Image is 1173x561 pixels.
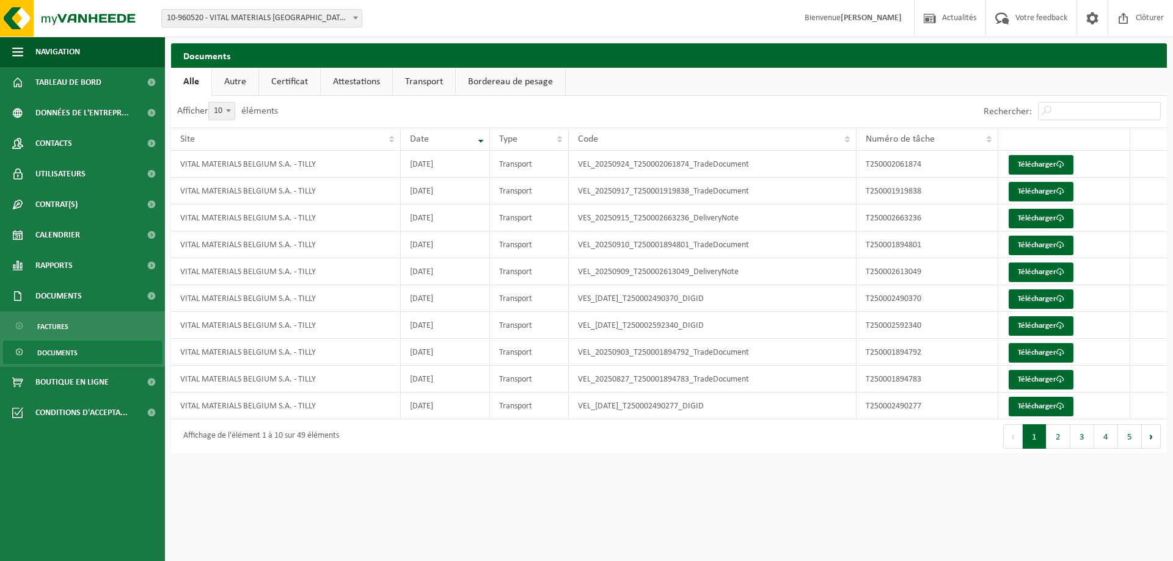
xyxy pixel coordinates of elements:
[321,68,392,96] a: Attestations
[499,134,517,144] span: Type
[1047,424,1070,449] button: 2
[569,231,857,258] td: VEL_20250910_T250001894801_TradeDocument
[171,151,401,178] td: VITAL MATERIALS BELGIUM S.A. - TILLY
[401,285,489,312] td: [DATE]
[171,393,401,419] td: VITAL MATERIALS BELGIUM S.A. - TILLY
[490,393,569,419] td: Transport
[208,102,235,120] span: 10
[401,178,489,204] td: [DATE]
[35,37,80,67] span: Navigation
[171,312,401,339] td: VITAL MATERIALS BELGIUM S.A. - TILLY
[401,258,489,285] td: [DATE]
[171,339,401,366] td: VITAL MATERIALS BELGIUM S.A. - TILLY
[569,178,857,204] td: VEL_20250917_T250001919838_TradeDocument
[857,178,998,204] td: T250001919838
[490,285,569,312] td: Transport
[841,13,902,23] strong: [PERSON_NAME]
[1009,182,1073,201] a: Télécharger
[857,151,998,178] td: T250002061874
[569,151,857,178] td: VEL_20250924_T250002061874_TradeDocument
[1009,209,1073,228] a: Télécharger
[171,258,401,285] td: VITAL MATERIALS BELGIUM S.A. - TILLY
[177,106,278,116] label: Afficher éléments
[171,366,401,393] td: VITAL MATERIALS BELGIUM S.A. - TILLY
[35,159,86,189] span: Utilisateurs
[569,393,857,419] td: VEL_[DATE]_T250002490277_DIGID
[35,250,73,281] span: Rapports
[401,231,489,258] td: [DATE]
[1009,397,1073,416] a: Télécharger
[171,178,401,204] td: VITAL MATERIALS BELGIUM S.A. - TILLY
[161,9,362,27] span: 10-960520 - VITAL MATERIALS BELGIUM S.A. - TILLY
[1142,424,1161,449] button: Next
[171,43,1167,67] h2: Documents
[569,312,857,339] td: VEL_[DATE]_T250002592340_DIGID
[177,425,339,447] div: Affichage de l'élément 1 à 10 sur 49 éléments
[35,220,80,250] span: Calendrier
[3,314,162,338] a: Factures
[490,151,569,178] td: Transport
[171,68,211,96] a: Alle
[171,204,401,231] td: VITAL MATERIALS BELGIUM S.A. - TILLY
[857,312,998,339] td: T250002592340
[259,68,320,96] a: Certificat
[490,231,569,258] td: Transport
[857,366,998,393] td: T250001894783
[490,258,569,285] td: Transport
[857,204,998,231] td: T250002663236
[569,366,857,393] td: VEL_20250827_T250001894783_TradeDocument
[3,341,162,364] a: Documents
[1094,424,1118,449] button: 4
[401,393,489,419] td: [DATE]
[984,107,1032,117] label: Rechercher:
[35,128,72,159] span: Contacts
[37,341,78,364] span: Documents
[857,231,998,258] td: T250001894801
[401,151,489,178] td: [DATE]
[569,258,857,285] td: VEL_20250909_T250002613049_DeliveryNote
[569,339,857,366] td: VEL_20250903_T250001894792_TradeDocument
[35,67,101,98] span: Tableau de bord
[35,397,128,428] span: Conditions d'accepta...
[456,68,565,96] a: Bordereau de pesage
[490,366,569,393] td: Transport
[1009,316,1073,336] a: Télécharger
[490,178,569,204] td: Transport
[1009,155,1073,175] a: Télécharger
[35,367,109,397] span: Boutique en ligne
[857,258,998,285] td: T250002613049
[162,10,362,27] span: 10-960520 - VITAL MATERIALS BELGIUM S.A. - TILLY
[393,68,455,96] a: Transport
[1003,424,1023,449] button: Previous
[212,68,258,96] a: Autre
[1070,424,1094,449] button: 3
[401,339,489,366] td: [DATE]
[490,204,569,231] td: Transport
[180,134,195,144] span: Site
[1009,262,1073,282] a: Télécharger
[578,134,598,144] span: Code
[490,312,569,339] td: Transport
[209,103,235,120] span: 10
[401,204,489,231] td: [DATE]
[490,339,569,366] td: Transport
[1118,424,1142,449] button: 5
[410,134,429,144] span: Date
[569,285,857,312] td: VES_[DATE]_T250002490370_DIGID
[1009,370,1073,389] a: Télécharger
[171,231,401,258] td: VITAL MATERIALS BELGIUM S.A. - TILLY
[35,98,129,128] span: Données de l'entrepr...
[1023,424,1047,449] button: 1
[857,393,998,419] td: T250002490277
[569,204,857,231] td: VES_20250915_T250002663236_DeliveryNote
[37,315,68,338] span: Factures
[857,285,998,312] td: T250002490370
[857,339,998,366] td: T250001894792
[401,312,489,339] td: [DATE]
[866,134,935,144] span: Numéro de tâche
[171,285,401,312] td: VITAL MATERIALS BELGIUM S.A. - TILLY
[401,366,489,393] td: [DATE]
[1009,289,1073,309] a: Télécharger
[35,189,78,220] span: Contrat(s)
[35,281,82,311] span: Documents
